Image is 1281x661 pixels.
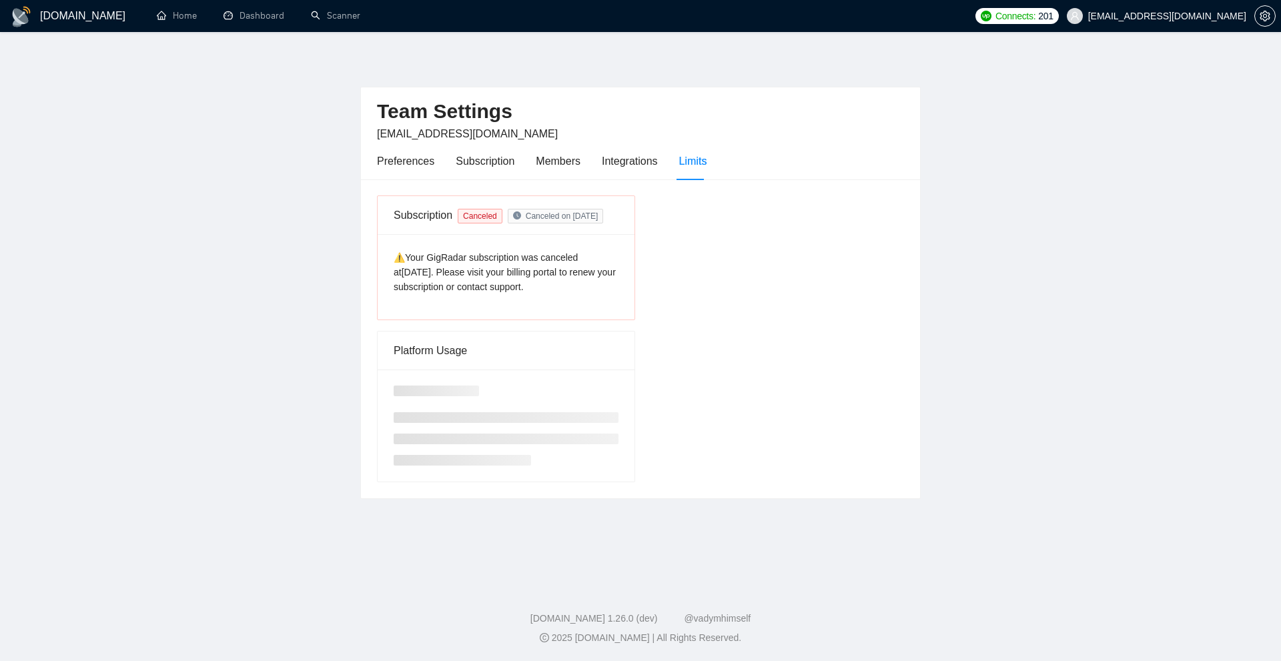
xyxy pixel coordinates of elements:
[981,11,991,21] img: upwork-logo.png
[536,153,580,169] div: Members
[1070,11,1080,21] span: user
[1254,5,1276,27] button: setting
[11,631,1270,645] div: 2025 [DOMAIN_NAME] | All Rights Reserved.
[526,211,598,221] span: Canceled on [DATE]
[11,6,32,27] img: logo
[377,128,558,139] span: [EMAIL_ADDRESS][DOMAIN_NAME]
[458,209,502,223] span: Canceled
[456,153,514,169] div: Subscription
[377,153,434,169] div: Preferences
[679,153,707,169] div: Limits
[394,252,616,292] span: ⚠️Your GigRadar subscription was canceled at [DATE] . Please visit your billing portal to renew y...
[311,10,360,21] a: searchScanner
[394,332,618,370] div: Platform Usage
[1254,11,1276,21] a: setting
[157,10,197,21] a: homeHome
[684,613,751,624] a: @vadymhimself
[995,9,1035,23] span: Connects:
[1255,11,1275,21] span: setting
[513,211,521,219] span: clock-circle
[540,633,549,642] span: copyright
[530,613,658,624] a: [DOMAIN_NAME] 1.26.0 (dev)
[377,98,904,125] h2: Team Settings
[394,207,452,223] div: Subscription
[602,153,658,169] div: Integrations
[1038,9,1053,23] span: 201
[224,10,284,21] a: dashboardDashboard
